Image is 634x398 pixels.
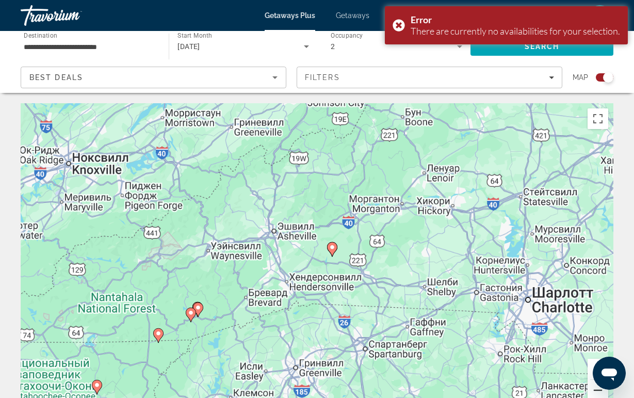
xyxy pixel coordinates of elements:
[24,41,155,53] input: Select destination
[177,42,200,51] span: [DATE]
[177,32,212,39] span: Start Month
[331,32,363,39] span: Occupancy
[305,73,340,82] span: Filters
[331,42,335,51] span: 2
[336,11,369,20] a: Getaways
[587,5,613,26] button: User Menu
[588,359,608,379] button: Увеличить
[411,25,620,37] div: There are currently no availabilities for your selection.
[29,71,278,84] mat-select: Sort by
[525,42,560,51] span: Search
[573,70,588,85] span: Map
[588,108,608,129] button: Включить полноэкранный режим
[29,73,83,82] span: Best Deals
[470,37,613,56] button: Search
[593,357,626,390] iframe: Кнопка запуска окна обмена сообщениями
[411,14,620,25] div: Error
[21,2,124,29] a: Travorium
[297,67,562,88] button: Filters
[265,11,315,20] a: Getaways Plus
[24,31,57,39] span: Destination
